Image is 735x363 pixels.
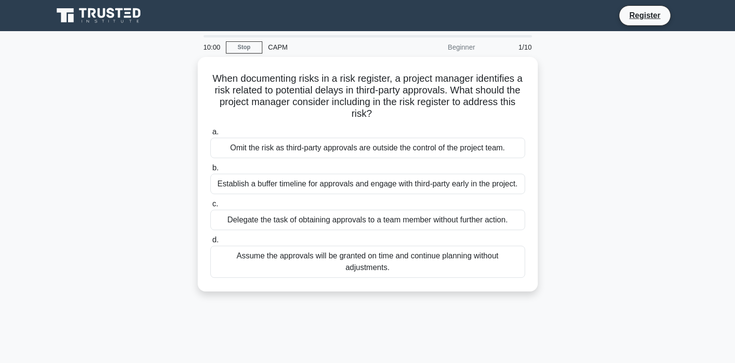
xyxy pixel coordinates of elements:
span: c. [212,200,218,208]
div: Establish a buffer timeline for approvals and engage with third-party early in the project. [210,174,525,194]
a: Register [623,9,666,21]
span: a. [212,127,219,136]
div: Omit the risk as third-party approvals are outside the control of the project team. [210,138,525,158]
div: Assume the approvals will be granted on time and continue planning without adjustments. [210,246,525,278]
h5: When documenting risks in a risk register, a project manager identifies a risk related to potenti... [209,73,526,120]
div: 10:00 [198,37,226,57]
div: CAPM [262,37,396,57]
div: Delegate the task of obtaining approvals to a team member without further action. [210,210,525,230]
span: b. [212,163,219,172]
a: Stop [226,41,262,54]
span: d. [212,236,219,244]
div: Beginner [396,37,481,57]
div: 1/10 [481,37,538,57]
